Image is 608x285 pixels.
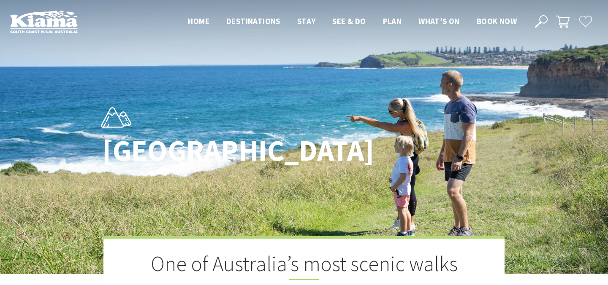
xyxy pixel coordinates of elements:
span: Stay [297,16,316,26]
span: See & Do [332,16,366,26]
h2: One of Australia’s most scenic walks [146,251,462,280]
nav: Main Menu [179,15,525,29]
span: Plan [383,16,402,26]
span: Destinations [226,16,280,26]
img: Kiama Logo [10,10,78,33]
span: Home [188,16,209,26]
h1: [GEOGRAPHIC_DATA] [103,134,341,167]
span: What’s On [418,16,460,26]
span: Book now [477,16,517,26]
